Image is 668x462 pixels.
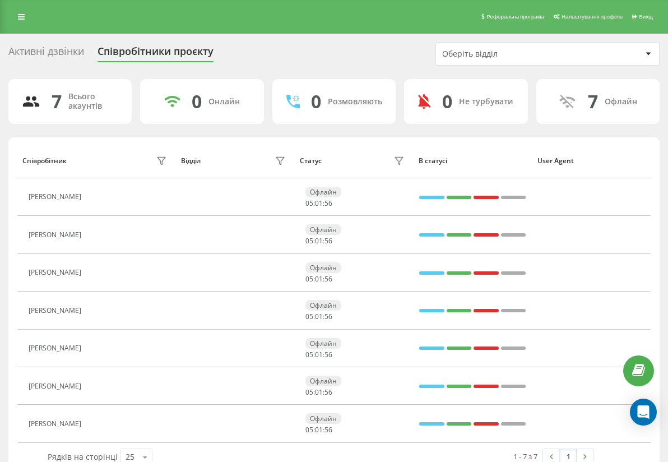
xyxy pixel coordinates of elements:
[305,425,313,435] span: 05
[181,157,201,165] div: Відділ
[8,45,84,63] div: Активні дзвінки
[305,274,313,284] span: 05
[513,451,537,462] div: 1 - 7 з 7
[305,387,313,397] span: 05
[315,198,323,208] span: 01
[29,344,84,352] div: [PERSON_NAME]
[192,91,202,112] div: 0
[639,13,653,20] span: Вихід
[315,350,323,359] span: 01
[315,312,323,321] span: 01
[305,224,341,235] div: Офлайн
[305,300,341,311] div: Офлайн
[324,387,332,397] span: 56
[315,387,323,397] span: 01
[300,157,322,165] div: Статус
[324,425,332,435] span: 56
[305,351,332,359] div: : :
[29,193,84,201] div: [PERSON_NAME]
[29,382,84,390] div: [PERSON_NAME]
[324,312,332,321] span: 56
[324,236,332,246] span: 56
[324,274,332,284] span: 56
[588,91,598,112] div: 7
[562,13,623,20] span: Налаштування профілю
[305,236,313,246] span: 05
[324,350,332,359] span: 56
[68,92,118,111] div: Всього акаунтів
[305,312,313,321] span: 05
[305,338,341,349] div: Офлайн
[311,91,321,112] div: 0
[537,157,646,165] div: User Agent
[315,236,323,246] span: 01
[305,313,332,321] div: : :
[630,399,657,426] div: Open Intercom Messenger
[305,198,313,208] span: 05
[328,97,382,107] div: Розмовляють
[29,231,84,239] div: [PERSON_NAME]
[305,350,313,359] span: 05
[22,157,67,165] div: Співробітник
[305,275,332,283] div: : :
[305,376,341,386] div: Офлайн
[442,49,576,59] div: Оберіть відділ
[29,307,84,315] div: [PERSON_NAME]
[208,97,240,107] div: Онлайн
[305,262,341,273] div: Офлайн
[442,91,452,112] div: 0
[305,389,332,396] div: : :
[305,426,332,434] div: : :
[98,45,214,63] div: Співробітники проєкту
[29,420,84,428] div: [PERSON_NAME]
[305,187,341,197] div: Офлайн
[315,274,323,284] span: 01
[52,91,62,112] div: 7
[305,413,341,424] div: Офлайн
[459,97,513,107] div: Не турбувати
[419,157,527,165] div: В статусі
[48,451,118,462] span: Рядків на сторінці
[486,13,544,20] span: Реферальна програма
[605,97,637,107] div: Офлайн
[315,425,323,435] span: 01
[29,269,84,276] div: [PERSON_NAME]
[305,237,332,245] div: : :
[324,198,332,208] span: 56
[305,200,332,207] div: : :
